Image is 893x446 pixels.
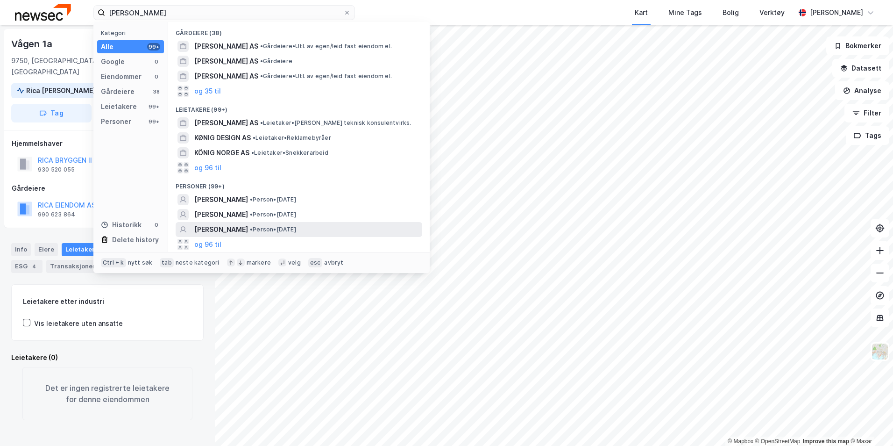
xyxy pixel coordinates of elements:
div: Vis leietakere uten ansatte [34,318,123,329]
div: Historikk [101,219,142,230]
span: KÖNIG NORGE AS [194,147,249,158]
a: Improve this map [803,438,849,445]
div: markere [247,259,271,266]
span: Person • [DATE] [250,226,296,233]
span: [PERSON_NAME] AS [194,71,258,82]
span: • [260,119,263,126]
div: 0 [153,58,160,65]
div: esc [308,258,323,267]
div: Leietakere [62,243,102,256]
span: • [251,149,254,156]
div: Hjemmelshaver [12,138,203,149]
div: Rica [PERSON_NAME] [26,85,95,96]
div: Leietakere etter industri [23,296,192,307]
div: Gårdeiere [12,183,203,194]
div: Personer [101,116,131,127]
div: Delete history [112,234,159,245]
span: • [260,72,263,79]
button: Tags [846,126,889,145]
div: velg [288,259,301,266]
div: Vågen 1a [11,36,54,51]
div: [PERSON_NAME] [810,7,863,18]
div: Gårdeiere [101,86,135,97]
span: • [250,196,253,203]
div: Gårdeiere (38) [168,22,430,39]
div: 930 520 055 [38,166,75,173]
span: • [250,226,253,233]
span: Leietaker • [PERSON_NAME] teknisk konsulentvirks. [260,119,411,127]
a: OpenStreetMap [755,438,801,445]
span: Gårdeiere [260,58,292,65]
iframe: Chat Widget [846,401,893,446]
span: • [250,211,253,218]
a: Mapbox [728,438,753,445]
div: 990 623 864 [38,211,75,218]
div: 0 [153,73,160,80]
div: Ctrl + k [101,258,126,267]
div: Kategori [101,29,164,36]
div: 0 [153,221,160,229]
span: [PERSON_NAME] [194,224,248,235]
span: [PERSON_NAME] AS [194,117,258,129]
button: og 96 til [194,162,221,173]
div: Bolig [723,7,739,18]
div: Google [101,56,125,67]
div: tab [160,258,174,267]
div: Eiendommer [101,71,142,82]
div: Verktøy [759,7,785,18]
div: Det er ingen registrerte leietakere for denne eiendommen [22,367,192,420]
div: Personer (99+) [168,175,430,192]
button: Analyse [835,81,889,100]
button: Filter [844,104,889,122]
span: Gårdeiere • Utl. av egen/leid fast eiendom el. [260,72,392,80]
div: 9750, [GEOGRAPHIC_DATA], [GEOGRAPHIC_DATA] [11,55,154,78]
div: Transaksjoner [46,260,110,273]
span: [PERSON_NAME] AS [194,41,258,52]
span: Person • [DATE] [250,196,296,203]
span: • [253,134,255,141]
span: Leietaker • Reklamebyråer [253,134,331,142]
div: neste kategori [176,259,220,266]
button: og 35 til [194,86,221,97]
input: Søk på adresse, matrikkel, gårdeiere, leietakere eller personer [105,6,343,20]
div: avbryt [324,259,343,266]
span: • [260,58,263,65]
img: Z [871,343,889,360]
div: Alle [101,41,113,52]
div: Leietakere (0) [11,352,204,363]
div: Leietakere [101,101,137,112]
div: 99+ [147,103,160,110]
div: 99+ [147,118,160,125]
button: Tag [11,104,92,122]
div: 38 [153,88,160,95]
div: 99+ [147,43,160,50]
span: Leietaker • Snekkerarbeid [251,149,328,157]
img: newsec-logo.f6e21ccffca1b3a03d2d.png [15,4,71,21]
span: Gårdeiere • Utl. av egen/leid fast eiendom el. [260,43,392,50]
div: Info [11,243,31,256]
span: [PERSON_NAME] AS [194,56,258,67]
div: Kontrollprogram for chat [846,401,893,446]
button: Datasett [832,59,889,78]
div: Eiere [35,243,58,256]
span: • [260,43,263,50]
span: [PERSON_NAME] [194,209,248,220]
button: Bokmerker [826,36,889,55]
div: Kart [635,7,648,18]
button: og 96 til [194,239,221,250]
div: ESG [11,260,43,273]
div: Leietakere (99+) [168,99,430,115]
div: 4 [29,262,39,271]
div: nytt søk [128,259,153,266]
span: [PERSON_NAME] [194,194,248,205]
span: KØNIG DESIGN AS [194,132,251,144]
div: Mine Tags [668,7,702,18]
span: Person • [DATE] [250,211,296,218]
